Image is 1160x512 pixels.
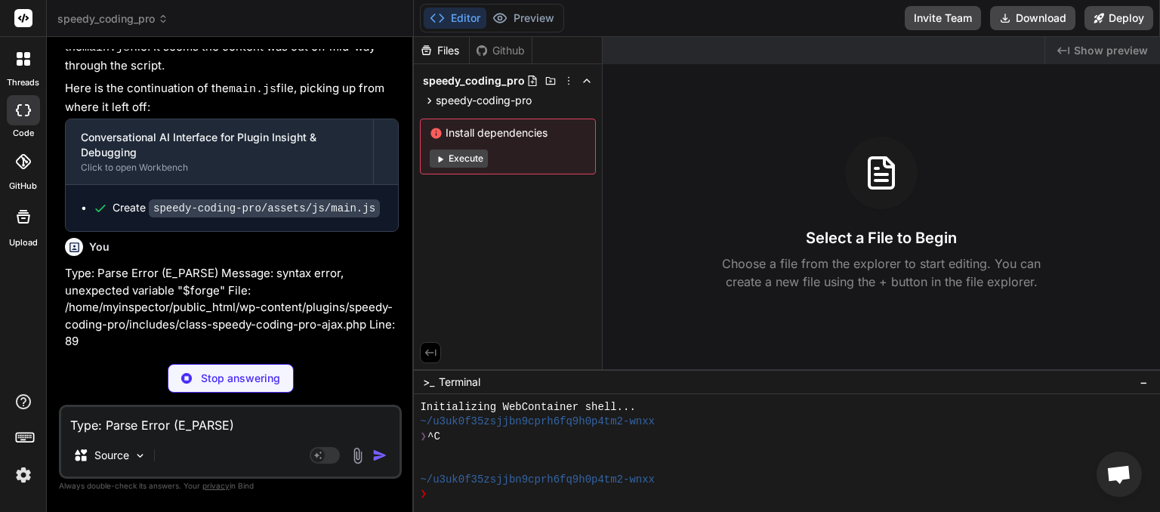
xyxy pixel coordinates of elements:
button: Preview [486,8,560,29]
button: Editor [424,8,486,29]
code: speedy-coding-pro/assets/js/main.js [149,199,380,217]
button: Execute [430,150,488,168]
span: ^C [427,430,440,444]
code: main.js [229,83,276,96]
h3: Select a File to Begin [806,227,957,248]
img: Pick Models [134,449,147,462]
span: >_ [423,375,434,390]
button: Conversational AI Interface for Plugin Insight & DebuggingClick to open Workbench [66,119,373,184]
div: Conversational AI Interface for Plugin Insight & Debugging [81,130,358,160]
p: Type: Parse Error (E_PARSE) Message: syntax error, unexpected variable "$forge" File: /home/myins... [65,265,399,350]
img: icon [372,448,387,463]
span: speedy_coding_pro [57,11,168,26]
label: threads [7,76,39,89]
div: Files [414,43,469,58]
span: Install dependencies [430,125,586,140]
span: Terminal [439,375,480,390]
p: Here is the continuation of the file, picking up from where it left off: [65,80,399,116]
a: Open chat [1097,452,1142,497]
p: Source [94,448,129,463]
div: Click to open Workbench [81,162,358,174]
label: GitHub [9,180,37,193]
p: Choose a file from the explorer to start editing. You can create a new file using the + button in... [712,254,1050,291]
button: − [1137,370,1151,394]
label: code [13,127,34,140]
div: Github [470,43,532,58]
span: Show preview [1074,43,1148,58]
span: ~/u3uk0f35zsjjbn9cprh6fq9h0p4tm2-wnxx [420,473,655,487]
span: ❯ [420,487,427,501]
img: attachment [349,447,366,464]
div: Create [113,200,380,216]
h6: You [89,239,110,254]
button: Deploy [1084,6,1153,30]
span: Initializing WebContainer shell... [420,400,635,415]
span: speedy-coding-pro [436,93,532,108]
span: ~/u3uk0f35zsjjbn9cprh6fq9h0p4tm2-wnxx [420,415,655,429]
img: settings [11,462,36,488]
span: speedy_coding_pro [423,73,525,88]
button: Download [990,6,1075,30]
span: ❯ [420,430,427,444]
p: Stop answering [201,371,280,386]
span: privacy [202,481,230,490]
label: Upload [9,236,38,249]
button: Invite Team [905,6,981,30]
span: − [1140,375,1148,390]
p: Always double-check its answers. Your in Bind [59,479,402,493]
